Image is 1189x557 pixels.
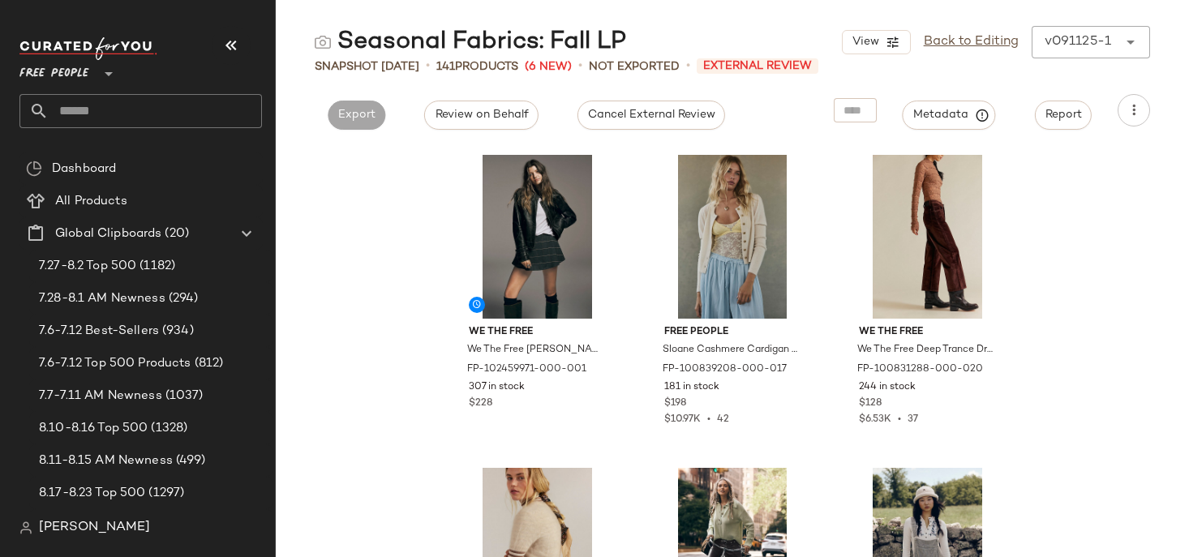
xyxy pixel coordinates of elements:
button: Review on Behalf [424,101,538,130]
span: Free People [664,325,801,340]
span: (294) [165,289,199,308]
img: 100831288_020_c [846,155,1009,319]
span: (1297) [145,484,184,503]
div: v091125-1 [1045,32,1111,52]
span: $128 [859,396,882,411]
span: $198 [664,396,686,411]
span: 307 in stock [469,380,525,395]
button: Report [1035,101,1092,130]
span: • [701,414,717,425]
span: Not Exported [589,58,680,75]
span: • [891,414,908,425]
span: 181 in stock [664,380,719,395]
span: 8.17-8.23 Top 500 [39,484,145,503]
span: $6.53K [859,414,891,425]
span: $10.97K [664,414,701,425]
span: Dashboard [52,160,116,178]
span: (6 New) [525,58,572,75]
img: svg%3e [19,521,32,534]
span: Sloane Cashmere Cardigan by Free People in White, Size: L [663,343,800,358]
span: • [426,57,430,76]
span: External Review [697,58,818,74]
span: We The Free [859,325,996,340]
span: 7.6-7.12 Top 500 Products [39,354,191,373]
span: (499) [173,452,206,470]
span: (1328) [148,419,187,438]
div: Seasonal Fabrics: Fall LP [315,26,626,58]
img: svg%3e [315,34,331,50]
div: Products [436,58,518,75]
a: Back to Editing [924,32,1019,52]
span: View [851,36,878,49]
span: All Products [55,192,127,211]
span: 7.28-8.1 AM Newness [39,289,165,308]
span: 8.11-8.15 AM Newness [39,452,173,470]
span: Global Clipboards [55,225,161,243]
span: 42 [717,414,729,425]
span: 7.6-7.12 Best-Sellers [39,322,159,341]
span: (20) [161,225,189,243]
span: • [686,57,690,76]
span: (1182) [136,257,175,276]
span: 141 [436,61,455,73]
span: FP-102459971-000-001 [467,362,586,377]
img: 100839208_017_0 [651,155,814,319]
span: FP-100839208-000-017 [663,362,787,377]
span: We The Free [469,325,606,340]
span: Cancel External Review [587,109,715,122]
span: 244 in stock [859,380,916,395]
span: Report [1045,109,1082,122]
span: Snapshot [DATE] [315,58,419,75]
span: [PERSON_NAME] [39,518,150,538]
button: Cancel External Review [577,101,725,130]
span: 8.10-8.16 Top 500 [39,419,148,438]
span: FP-100831288-000-020 [857,362,983,377]
button: View [842,30,910,54]
span: We The Free Deep Trance Dropped Corduroy Jeans at Free People in Brown, Size: 30 [857,343,994,358]
button: Metadata [903,101,996,130]
span: $228 [469,396,492,411]
span: Review on Behalf [434,109,528,122]
span: 7.27-8.2 Top 500 [39,257,136,276]
span: We The Free [PERSON_NAME] Leather Moto Jacket at Free People in Black, Size: S [467,343,604,358]
span: Free People [19,55,89,84]
span: 37 [908,414,918,425]
span: (1037) [162,387,204,405]
img: 102459971_001_0 [456,155,619,319]
span: Metadata [912,108,986,122]
span: 7.7-7.11 AM Newness [39,387,162,405]
span: (934) [159,322,194,341]
img: svg%3e [26,161,42,177]
img: cfy_white_logo.C9jOOHJF.svg [19,37,157,60]
span: (812) [191,354,224,373]
span: • [578,57,582,76]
